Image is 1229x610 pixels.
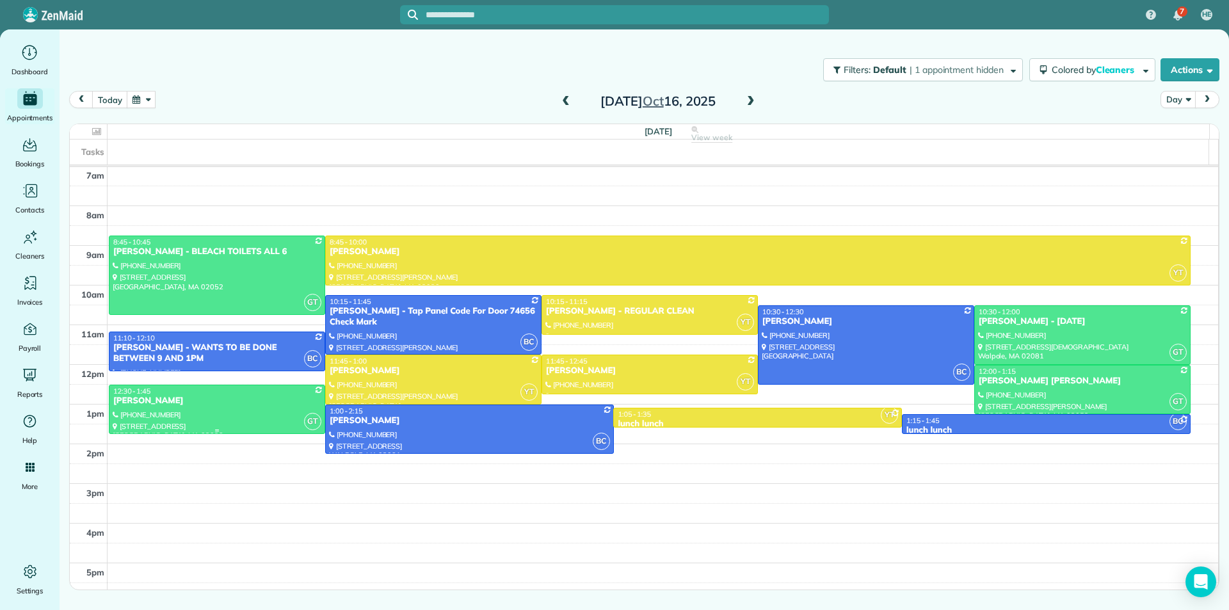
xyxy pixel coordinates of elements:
[593,433,610,450] span: BC
[873,64,907,76] span: Default
[1169,393,1187,410] span: GT
[1096,64,1137,76] span: Cleaners
[978,376,1187,387] div: [PERSON_NAME] [PERSON_NAME]
[1169,264,1187,282] span: YT
[546,297,588,306] span: 10:15 - 11:15
[113,387,150,396] span: 12:30 - 1:45
[645,126,672,136] span: [DATE]
[400,10,418,20] button: Focus search
[1161,58,1219,81] button: Actions
[86,567,104,577] span: 5pm
[520,383,538,401] span: YT
[617,419,898,429] div: lunch lunch
[86,448,104,458] span: 2pm
[81,369,104,379] span: 12pm
[86,250,104,260] span: 9am
[15,250,44,262] span: Cleaners
[5,411,54,447] a: Help
[618,410,651,419] span: 1:05 - 1:35
[329,306,538,328] div: [PERSON_NAME] - Tap Panel Code For Door 74656 Check Mark
[5,561,54,597] a: Settings
[7,111,53,124] span: Appointments
[81,147,104,157] span: Tasks
[86,527,104,538] span: 4pm
[330,406,363,415] span: 1:00 - 2:15
[910,64,1004,76] span: | 1 appointment hidden
[113,333,155,342] span: 11:10 - 12:10
[86,210,104,220] span: 8am
[817,58,1023,81] a: Filters: Default | 1 appointment hidden
[881,406,898,424] span: YT
[5,365,54,401] a: Reports
[330,357,367,365] span: 11:45 - 1:00
[844,64,871,76] span: Filters:
[1195,91,1219,108] button: next
[329,415,610,426] div: [PERSON_NAME]
[643,93,664,109] span: Oct
[86,408,104,419] span: 1pm
[1029,58,1155,81] button: Colored byCleaners
[330,237,367,246] span: 8:45 - 10:00
[1161,91,1196,108] button: Day
[69,91,93,108] button: prev
[19,342,42,355] span: Payroll
[17,388,43,401] span: Reports
[1164,1,1191,29] div: 7 unread notifications
[329,365,538,376] div: [PERSON_NAME]
[408,10,418,20] svg: Focus search
[545,365,754,376] div: [PERSON_NAME]
[15,157,45,170] span: Bookings
[546,357,588,365] span: 11:45 - 12:45
[953,364,970,381] span: BC
[113,342,321,364] div: [PERSON_NAME] - WANTS TO BE DONE BETWEEN 9 AND 1PM
[737,373,754,390] span: YT
[22,434,38,447] span: Help
[5,273,54,309] a: Invoices
[1169,413,1187,430] span: BC
[81,289,104,300] span: 10am
[1052,64,1139,76] span: Colored by
[1185,566,1216,597] div: Open Intercom Messenger
[304,294,321,311] span: GT
[978,316,1187,327] div: [PERSON_NAME] - [DATE]
[762,307,804,316] span: 10:30 - 12:30
[906,416,940,425] span: 1:15 - 1:45
[5,88,54,124] a: Appointments
[979,307,1020,316] span: 10:30 - 12:00
[5,181,54,216] a: Contacts
[578,94,738,108] h2: [DATE] 16, 2025
[5,134,54,170] a: Bookings
[113,246,321,257] div: [PERSON_NAME] - BLEACH TOILETS ALL 6
[81,329,104,339] span: 11am
[5,319,54,355] a: Payroll
[113,237,150,246] span: 8:45 - 10:45
[691,132,732,143] span: View week
[520,333,538,351] span: BC
[15,204,44,216] span: Contacts
[737,314,754,331] span: YT
[329,246,1187,257] div: [PERSON_NAME]
[86,488,104,498] span: 3pm
[86,170,104,181] span: 7am
[330,297,371,306] span: 10:15 - 11:45
[12,65,48,78] span: Dashboard
[979,367,1016,376] span: 12:00 - 1:15
[1180,6,1184,17] span: 7
[304,413,321,430] span: GT
[5,42,54,78] a: Dashboard
[1169,344,1187,361] span: GT
[1202,10,1211,20] span: HE
[22,480,38,493] span: More
[545,306,754,317] div: [PERSON_NAME] - REGULAR CLEAN
[823,58,1023,81] button: Filters: Default | 1 appointment hidden
[304,350,321,367] span: BC
[92,91,127,108] button: today
[113,396,321,406] div: [PERSON_NAME]
[906,425,1187,436] div: lunch lunch
[17,584,44,597] span: Settings
[5,227,54,262] a: Cleaners
[762,316,970,327] div: [PERSON_NAME]
[17,296,43,309] span: Invoices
